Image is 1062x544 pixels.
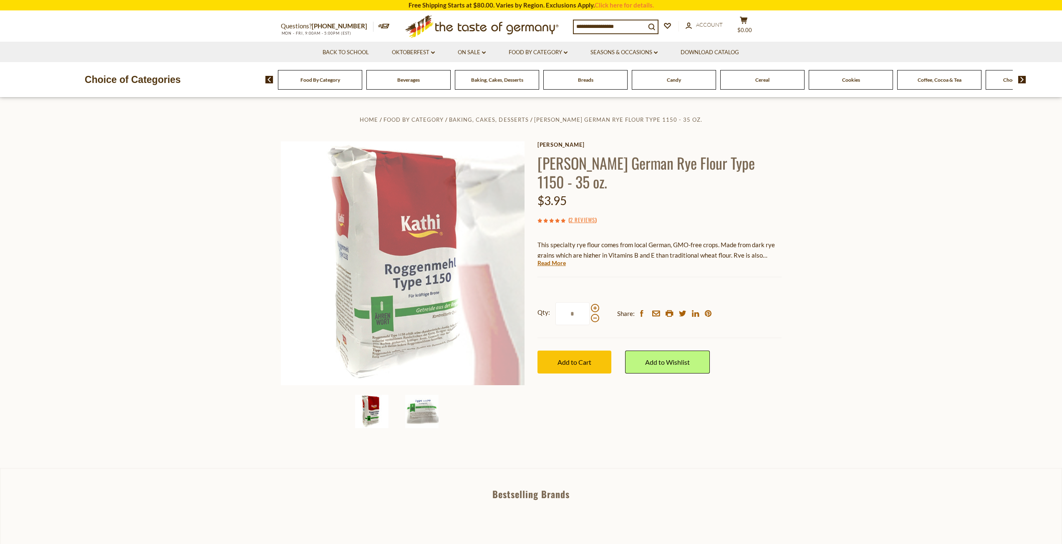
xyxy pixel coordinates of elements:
[842,77,860,83] a: Cookies
[471,77,523,83] a: Baking, Cakes, Desserts
[667,77,681,83] a: Candy
[300,77,340,83] a: Food By Category
[568,216,597,224] span: ( )
[383,116,444,123] a: Food By Category
[595,1,654,9] a: Click here for details.
[323,48,369,57] a: Back to School
[449,116,528,123] a: Baking, Cakes, Desserts
[1018,76,1026,83] img: next arrow
[557,358,591,366] span: Add to Cart
[537,307,550,318] strong: Qty:
[392,48,435,57] a: Oktoberfest
[625,351,710,374] a: Add to Wishlist
[732,16,757,37] button: $0.00
[537,153,782,191] h1: [PERSON_NAME] German Rye Flour Type 1150 - 35 oz.
[397,77,420,83] a: Beverages
[265,76,273,83] img: previous arrow
[696,21,723,28] span: Account
[686,20,723,30] a: Account
[537,241,775,280] span: This specialty rye flour comes from local German, GMO-free crops. Made from dark rye grains which...
[509,48,568,57] a: Food By Category
[570,216,595,225] a: 2 Reviews
[281,31,352,35] span: MON - FRI, 9:00AM - 5:00PM (EST)
[918,77,961,83] a: Coffee, Cocoa & Tea
[681,48,739,57] a: Download Catalog
[458,48,486,57] a: On Sale
[537,259,566,267] a: Read More
[578,77,593,83] a: Breads
[555,302,590,325] input: Qty:
[1003,77,1053,83] a: Chocolate & Marzipan
[537,193,567,208] span: $3.95
[281,141,525,385] img: Kathi Rye Flour Type 1150
[405,395,439,428] img: Kathi Rye Flour Type 1150 Description
[534,116,702,123] a: [PERSON_NAME] German Rye Flour Type 1150 - 35 oz.
[360,116,378,123] a: Home
[355,395,388,428] img: Kathi Rye Flour Type 1150
[737,27,752,33] span: $0.00
[312,22,367,30] a: [PHONE_NUMBER]
[0,489,1062,499] div: Bestselling Brands
[590,48,658,57] a: Seasons & Occasions
[755,77,769,83] a: Cereal
[537,351,611,374] button: Add to Cart
[281,21,373,32] p: Questions?
[537,141,782,148] a: [PERSON_NAME]
[617,308,635,319] span: Share:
